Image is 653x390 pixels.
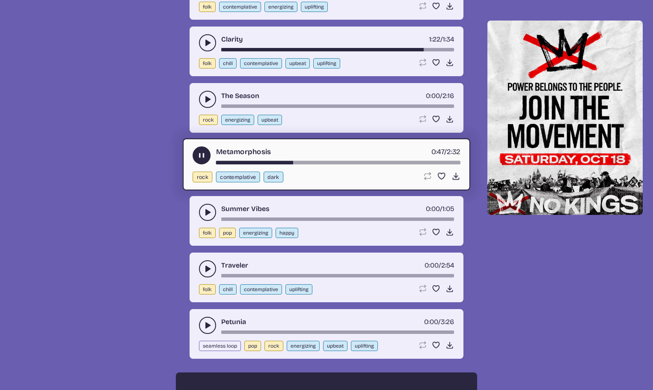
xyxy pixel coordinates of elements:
span: 3:26 [441,318,454,326]
img: Help save our democracy! [487,21,643,215]
span: timer [431,147,444,156]
button: Favorite [432,115,440,123]
button: contemplative [240,284,282,295]
div: song-time-bar [221,48,454,51]
button: energizing [239,228,272,238]
button: folk [199,228,216,238]
button: energizing [221,115,254,125]
span: timer [429,35,440,43]
span: 1:34 [443,35,454,43]
button: uplifting [285,284,312,295]
button: Loop [423,172,432,181]
div: / [429,34,454,45]
a: Clarity [221,34,243,45]
button: energizing [264,2,297,12]
span: 1:05 [442,205,454,213]
button: pop [219,228,236,238]
a: Summer Vibes [221,204,270,214]
button: folk [199,2,216,12]
div: / [431,146,460,157]
span: timer [424,318,438,326]
button: rock [199,115,218,125]
button: rock [193,172,212,182]
button: seamless loop [199,341,241,351]
span: timer [426,205,440,213]
button: uplifting [313,58,340,68]
button: Loop [418,228,427,236]
button: play-pause toggle [199,260,216,277]
button: Favorite [432,284,440,293]
span: timer [424,261,439,269]
button: Favorite [432,2,440,10]
button: dark [264,172,283,182]
button: Favorite [432,341,440,349]
div: song-time-bar [221,217,454,221]
span: timer [426,92,440,100]
span: 2:54 [441,261,454,269]
button: play-pause toggle [199,91,216,108]
div: / [424,317,454,327]
button: play-pause toggle [199,317,216,334]
div: / [424,260,454,271]
button: Loop [418,2,427,10]
button: chill [219,284,237,295]
button: energizing [287,341,320,351]
button: Favorite [432,228,440,236]
button: upbeat [323,341,347,351]
button: Loop [418,115,427,123]
div: / [426,204,454,214]
button: pop [244,341,261,351]
div: song-time-bar [221,274,454,277]
span: 2:16 [442,92,454,100]
button: contemplative [219,2,261,12]
button: folk [199,284,216,295]
button: uplifting [351,341,378,351]
button: Loop [418,58,427,67]
button: rock [264,341,283,351]
button: Favorite [432,58,440,67]
div: song-time-bar [221,330,454,334]
button: play-pause toggle [199,204,216,221]
button: chill [219,58,237,68]
button: folk [199,58,216,68]
button: Loop [418,284,427,293]
div: song-time-bar [216,161,460,164]
span: 2:32 [447,147,460,156]
button: Favorite [437,172,446,181]
a: Metamorphosis [216,146,271,157]
button: play-pause toggle [193,146,211,164]
button: happy [276,228,298,238]
a: Petunia [221,317,246,327]
button: Loop [418,341,427,349]
button: upbeat [285,58,310,68]
button: uplifting [301,2,328,12]
button: contemplative [240,58,282,68]
a: The Season [221,91,259,101]
button: contemplative [216,172,260,182]
button: upbeat [258,115,282,125]
div: / [426,91,454,101]
button: play-pause toggle [199,34,216,51]
div: song-time-bar [221,104,454,108]
a: Traveler [221,260,248,271]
